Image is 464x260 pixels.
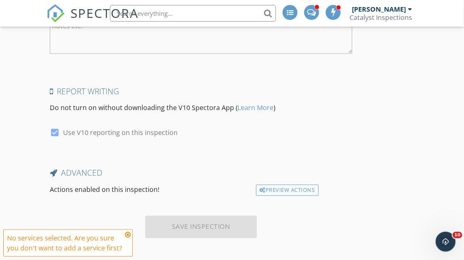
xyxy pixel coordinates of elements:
div: [PERSON_NAME] [352,5,406,13]
div: Actions enabled on this inspection! [46,185,253,196]
div: Preview Actions [256,185,319,196]
iframe: Intercom live chat [436,232,456,252]
span: SPECTORA [71,4,139,22]
textarea: Internal Notes [50,12,352,54]
h4: Report Writing [50,86,352,97]
a: Learn More [238,103,274,113]
h4: Advanced [50,168,352,179]
input: Search everything... [110,5,276,22]
p: Do not turn on without downloading the V10 Spectora App ( ) [50,103,352,113]
div: No services selected. Are you sure you don't want to add a service first? [7,233,122,253]
div: Catalyst Inspections [349,13,412,22]
label: Use V10 reporting on this inspection [63,129,178,137]
a: SPECTORA [46,11,139,29]
span: 10 [453,232,462,238]
img: The Best Home Inspection Software - Spectora [46,4,65,22]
